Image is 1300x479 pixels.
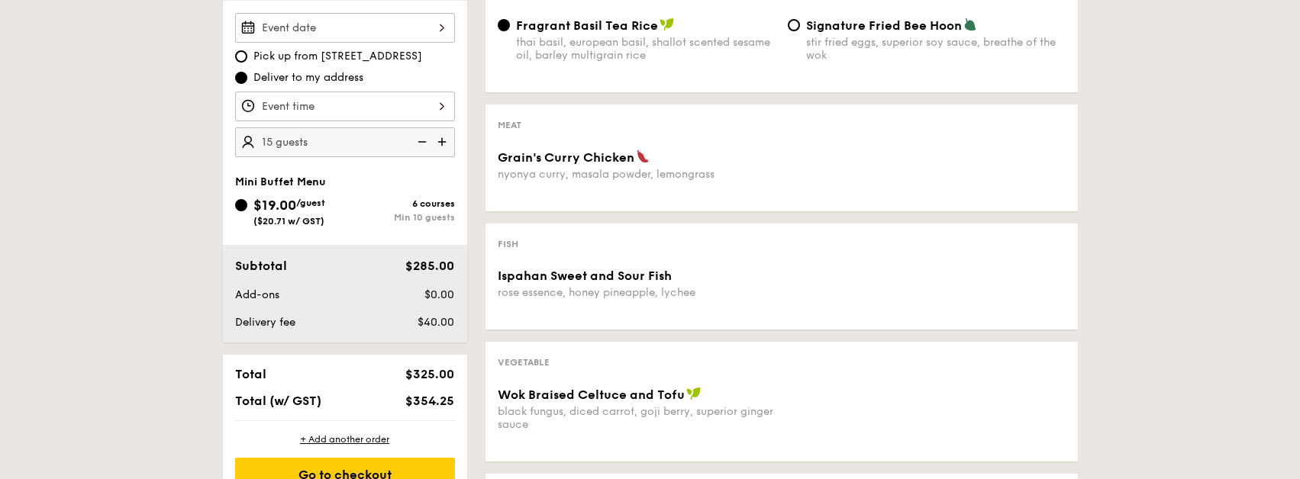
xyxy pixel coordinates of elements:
[253,216,324,227] span: ($20.71 w/ GST)
[409,127,432,156] img: icon-reduce.1d2dbef1.svg
[498,286,776,299] div: rose essence, honey pineapple, lychee
[405,394,454,408] span: $354.25
[235,394,321,408] span: Total (w/ GST)
[636,149,650,163] img: icon-spicy.37a8142b.svg
[963,18,977,31] img: icon-vegetarian.fe4039eb.svg
[235,175,326,188] span: Mini Buffet Menu
[235,50,247,63] input: Pick up from [STREET_ADDRESS]
[235,72,247,84] input: Deliver to my address
[418,316,454,329] span: $40.00
[498,387,685,402] span: Wok Braised Celtuce and Tofu
[806,18,962,33] span: Signature Fried Bee Hoon
[806,36,1066,62] div: stir fried eggs, superior soy sauce, breathe of the wok
[498,19,510,31] input: Fragrant Basil Tea Ricethai basil, european basil, shallot scented sesame oil, barley multigrain ...
[686,387,702,400] img: icon-vegan.f8ff3823.svg
[235,92,455,121] input: Event time
[235,288,279,301] span: Add-ons
[405,367,454,381] span: $325.00
[235,127,455,157] input: Number of guests
[235,259,287,273] span: Subtotal
[235,316,295,329] span: Delivery fee
[235,13,455,43] input: Event date
[253,70,363,85] span: Deliver to my address
[235,199,247,211] input: $19.00/guest($20.71 w/ GST)6 coursesMin 10 guests
[253,49,422,64] span: Pick up from [STREET_ADDRESS]
[498,150,634,165] span: Grain's Curry Chicken
[788,19,800,31] input: Signature Fried Bee Hoonstir fried eggs, superior soy sauce, breathe of the wok
[296,198,325,208] span: /guest
[405,259,454,273] span: $285.00
[235,367,266,381] span: Total
[498,168,776,181] div: nyonya curry, masala powder, lemongrass
[516,36,776,62] div: thai basil, european basil, shallot scented sesame oil, barley multigrain rice
[345,198,455,209] div: 6 courses
[498,120,521,130] span: Meat
[432,127,455,156] img: icon-add.58712e84.svg
[253,197,296,214] span: $19.00
[498,268,672,283] span: Ispahan Sweet and Sour Fish
[424,288,454,301] span: $0.00
[498,357,550,368] span: Vegetable
[498,239,518,249] span: Fish
[235,433,455,445] div: + Add another order
[345,212,455,223] div: Min 10 guests
[660,18,675,31] img: icon-vegan.f8ff3823.svg
[498,405,776,431] div: black fungus, diced carrot, goji berry, superior ginger sauce
[516,18,658,33] span: Fragrant Basil Tea Rice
